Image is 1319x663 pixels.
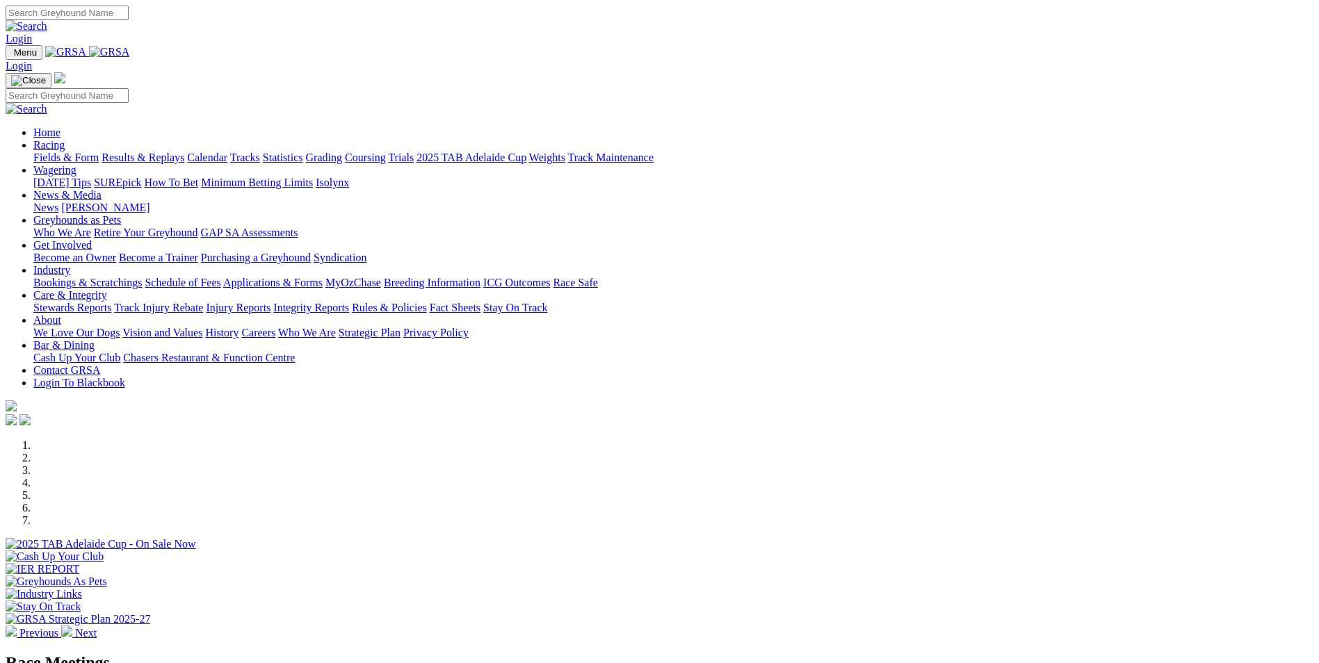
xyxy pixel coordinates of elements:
[33,139,65,151] a: Racing
[33,352,120,363] a: Cash Up Your Club
[6,550,104,563] img: Cash Up Your Club
[205,327,238,338] a: History
[6,45,42,60] button: Toggle navigation
[33,289,107,301] a: Care & Integrity
[33,177,91,188] a: [DATE] Tips
[325,277,381,288] a: MyOzChase
[6,73,51,88] button: Toggle navigation
[33,189,102,201] a: News & Media
[33,164,76,176] a: Wagering
[145,177,199,188] a: How To Bet
[61,625,72,637] img: chevron-right-pager-white.svg
[19,627,58,639] span: Previous
[123,352,295,363] a: Chasers Restaurant & Function Centre
[75,627,97,639] span: Next
[278,327,336,338] a: Who We Are
[33,377,125,388] a: Login To Blackbook
[483,302,547,313] a: Stay On Track
[33,327,1313,339] div: About
[241,327,275,338] a: Careers
[102,152,184,163] a: Results & Replays
[187,152,227,163] a: Calendar
[6,60,32,72] a: Login
[403,327,469,338] a: Privacy Policy
[6,400,17,411] img: logo-grsa-white.png
[94,227,198,238] a: Retire Your Greyhound
[6,613,150,625] img: GRSA Strategic Plan 2025-27
[201,227,298,238] a: GAP SA Assessments
[201,177,313,188] a: Minimum Betting Limits
[61,202,149,213] a: [PERSON_NAME]
[352,302,427,313] a: Rules & Policies
[483,277,550,288] a: ICG Outcomes
[14,47,37,58] span: Menu
[6,414,17,425] img: facebook.svg
[314,252,366,263] a: Syndication
[6,103,47,115] img: Search
[6,33,32,44] a: Login
[33,302,1313,314] div: Care & Integrity
[6,627,61,639] a: Previous
[316,177,349,188] a: Isolynx
[33,277,1313,289] div: Industry
[529,152,565,163] a: Weights
[33,364,100,376] a: Contact GRSA
[273,302,349,313] a: Integrity Reports
[45,46,86,58] img: GRSA
[306,152,342,163] a: Grading
[6,563,79,575] img: IER REPORT
[33,352,1313,364] div: Bar & Dining
[201,252,311,263] a: Purchasing a Greyhound
[430,302,480,313] a: Fact Sheets
[33,202,58,213] a: News
[33,252,1313,264] div: Get Involved
[119,252,198,263] a: Become a Trainer
[345,152,386,163] a: Coursing
[230,152,260,163] a: Tracks
[33,339,95,351] a: Bar & Dining
[223,277,323,288] a: Applications & Forms
[33,227,1313,239] div: Greyhounds as Pets
[553,277,597,288] a: Race Safe
[33,202,1313,214] div: News & Media
[6,575,107,588] img: Greyhounds As Pets
[33,214,121,226] a: Greyhounds as Pets
[6,6,129,20] input: Search
[89,46,130,58] img: GRSA
[94,177,141,188] a: SUREpick
[206,302,270,313] a: Injury Reports
[33,239,92,251] a: Get Involved
[122,327,202,338] a: Vision and Values
[11,75,46,86] img: Close
[6,625,17,637] img: chevron-left-pager-white.svg
[114,302,203,313] a: Track Injury Rebate
[19,414,31,425] img: twitter.svg
[33,152,1313,164] div: Racing
[61,627,97,639] a: Next
[339,327,400,338] a: Strategic Plan
[568,152,654,163] a: Track Maintenance
[33,302,111,313] a: Stewards Reports
[33,152,99,163] a: Fields & Form
[33,277,142,288] a: Bookings & Scratchings
[33,327,120,338] a: We Love Our Dogs
[416,152,526,163] a: 2025 TAB Adelaide Cup
[6,588,82,600] img: Industry Links
[33,252,116,263] a: Become an Owner
[33,126,60,138] a: Home
[388,152,414,163] a: Trials
[6,538,196,550] img: 2025 TAB Adelaide Cup - On Sale Now
[33,264,70,276] a: Industry
[33,227,91,238] a: Who We Are
[6,88,129,103] input: Search
[33,177,1313,189] div: Wagering
[263,152,303,163] a: Statistics
[145,277,220,288] a: Schedule of Fees
[54,72,65,83] img: logo-grsa-white.png
[384,277,480,288] a: Breeding Information
[6,20,47,33] img: Search
[33,314,61,326] a: About
[6,600,81,613] img: Stay On Track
